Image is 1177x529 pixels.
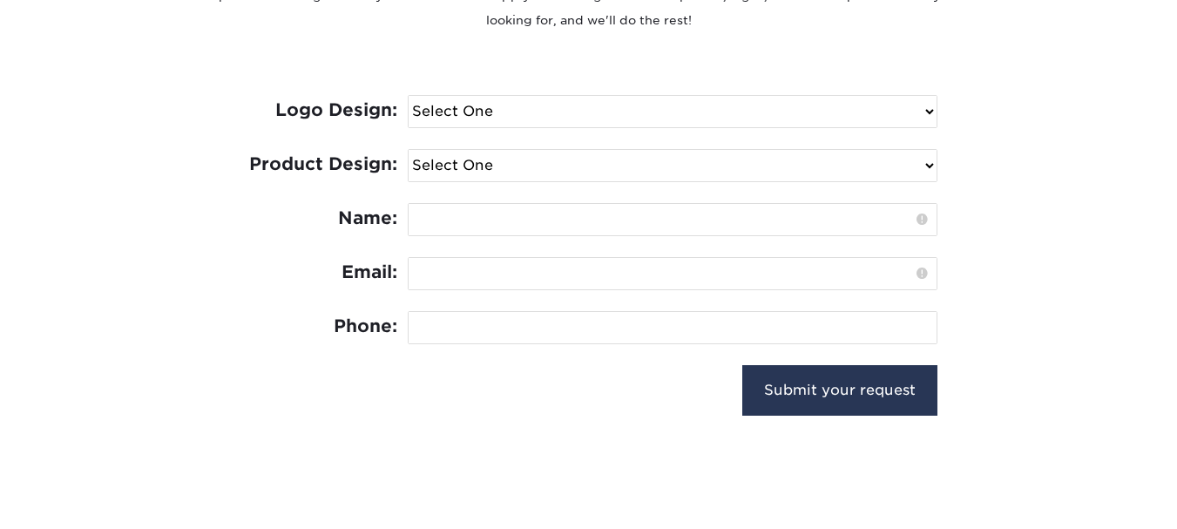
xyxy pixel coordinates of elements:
iframe: Google Customer Reviews [4,476,148,523]
input: Submit your request [742,365,937,416]
iframe: reCAPTCHA [240,365,505,433]
label: Product Design: [240,149,397,180]
label: Phone: [240,311,397,342]
label: Email: [240,257,397,288]
label: Name: [240,203,397,234]
label: Logo Design: [240,95,397,125]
